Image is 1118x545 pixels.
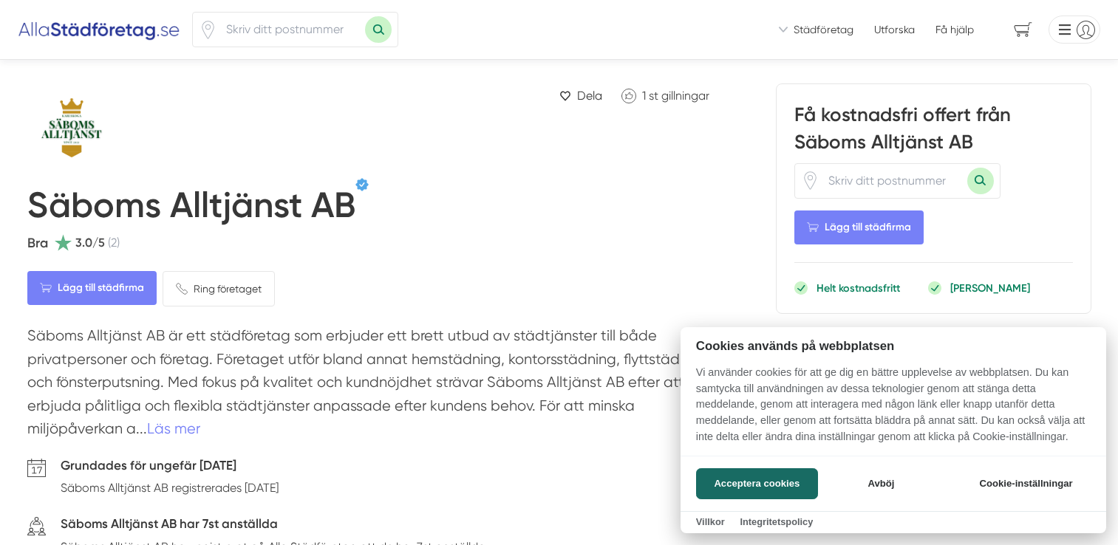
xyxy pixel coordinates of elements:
button: Acceptera cookies [696,468,818,499]
button: Cookie-inställningar [961,468,1091,499]
h2: Cookies används på webbplatsen [681,339,1106,353]
p: Vi använder cookies för att ge dig en bättre upplevelse av webbplatsen. Du kan samtycka till anvä... [681,365,1106,455]
button: Avböj [822,468,940,499]
a: Villkor [696,516,725,527]
a: Integritetspolicy [740,516,813,527]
